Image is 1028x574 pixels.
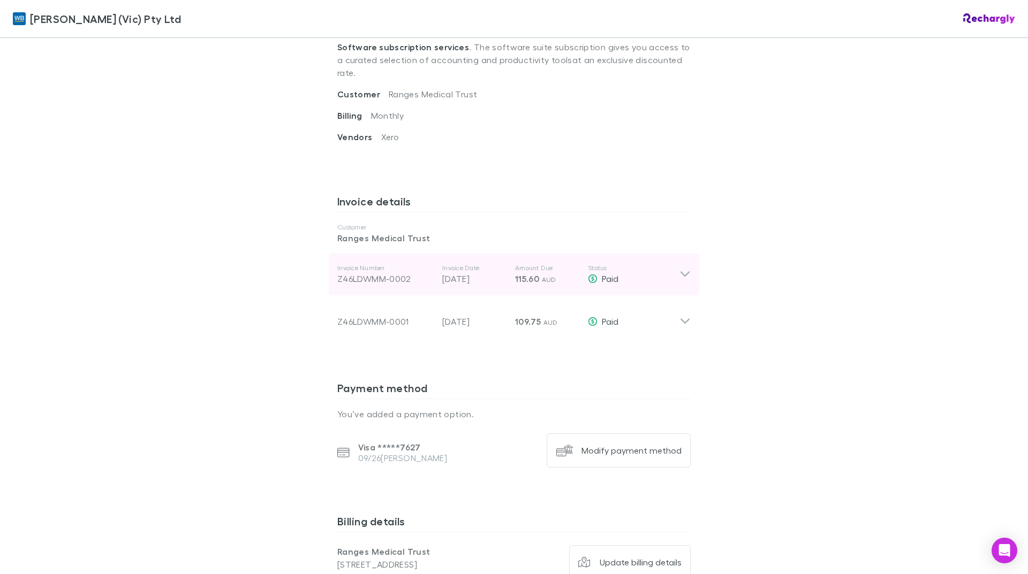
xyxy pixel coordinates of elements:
div: Modify payment method [581,445,682,456]
img: Modify payment method's Logo [556,442,573,459]
span: Paid [602,316,618,326]
h3: Billing details [337,515,691,532]
p: Ranges Medical Trust [337,232,691,244]
div: Z46LDWMM-0001[DATE]109.75 AUDPaid [329,296,699,339]
p: Ranges Medical Trust [337,545,514,558]
p: Status [588,264,679,272]
p: 09/26 [PERSON_NAME] [358,453,448,463]
h3: Payment method [337,381,691,399]
span: [PERSON_NAME] (Vic) Pty Ltd [30,11,181,27]
p: [DATE] [442,272,507,285]
img: William Buck (Vic) Pty Ltd's Logo [13,12,26,25]
div: Invoice NumberZ46LDWMM-0002Invoice Date[DATE]Amount Due115.60 AUDStatusPaid [329,253,699,296]
p: [DATE] [442,315,507,328]
div: Open Intercom Messenger [992,538,1017,563]
h3: Invoice details [337,195,691,212]
span: Monthly [371,110,404,120]
strong: Software subscription services [337,42,469,52]
span: Billing [337,110,371,121]
img: Rechargly Logo [963,13,1015,24]
div: Z46LDWMM-0001 [337,315,434,328]
p: You’ve added a payment option. [337,408,691,420]
span: Xero [381,132,399,142]
p: Customer [337,223,691,232]
p: Amount Due [515,264,579,272]
span: Vendors [337,132,381,142]
button: Modify payment method [547,433,691,468]
span: AUD [542,275,556,284]
span: Customer [337,89,389,100]
p: [STREET_ADDRESS] [337,558,514,571]
div: Update billing details [600,557,682,568]
span: 109.75 [515,316,541,327]
span: Paid [602,273,618,284]
div: Z46LDWMM-0002 [337,272,434,285]
span: AUD [543,318,558,326]
span: 115.60 [515,273,539,284]
p: Invoice Number [337,264,434,272]
span: Ranges Medical Trust [389,89,477,99]
p: . The software suite subscription gives you access to a curated selection of accounting and produ... [337,32,691,88]
p: Invoice Date [442,264,507,272]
